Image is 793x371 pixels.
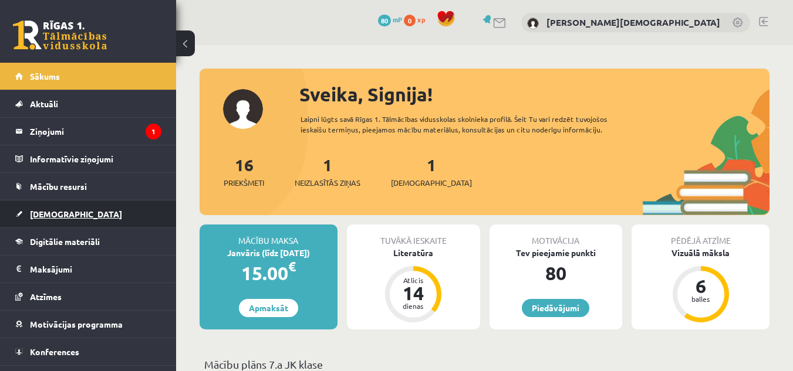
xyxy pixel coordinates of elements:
span: [DEMOGRAPHIC_DATA] [30,209,122,219]
div: Tuvākā ieskaite [347,224,480,247]
a: [PERSON_NAME][DEMOGRAPHIC_DATA] [546,16,720,28]
a: Mācību resursi [15,173,161,200]
a: Atzīmes [15,283,161,310]
span: 0 [404,15,416,26]
a: 1[DEMOGRAPHIC_DATA] [391,154,472,189]
i: 1 [146,124,161,139]
div: dienas [396,302,431,309]
div: Pēdējā atzīme [632,224,770,247]
a: Ziņojumi1 [15,118,161,145]
span: xp [417,15,425,24]
a: Motivācijas programma [15,311,161,338]
div: Motivācija [490,224,623,247]
span: Sākums [30,71,60,81]
a: Digitālie materiāli [15,228,161,255]
div: 80 [490,259,623,287]
div: Sveika, Signija! [299,80,770,108]
a: Konferences [15,338,161,365]
div: Vizuālā māksla [632,247,770,259]
div: Tev pieejamie punkti [490,247,623,259]
legend: Maksājumi [30,256,161,282]
a: Maksājumi [15,256,161,282]
span: Mācību resursi [30,181,87,192]
span: Priekšmeti [224,177,264,189]
a: Aktuāli [15,90,161,117]
span: 80 [378,15,391,26]
span: Atzīmes [30,291,62,302]
img: Signija Jermacāne [527,18,539,29]
a: Literatūra Atlicis 14 dienas [347,247,480,324]
span: Digitālie materiāli [30,236,100,247]
span: Neizlasītās ziņas [295,177,360,189]
div: 15.00 [200,259,338,287]
a: Sākums [15,63,161,90]
a: [DEMOGRAPHIC_DATA] [15,200,161,227]
a: Vizuālā māksla 6 balles [632,247,770,324]
a: 16Priekšmeti [224,154,264,189]
a: 0 xp [404,15,431,24]
a: 80 mP [378,15,402,24]
legend: Informatīvie ziņojumi [30,145,161,172]
div: Literatūra [347,247,480,259]
a: Rīgas 1. Tālmācības vidusskola [13,21,107,50]
a: Informatīvie ziņojumi [15,145,161,172]
div: Janvāris (līdz [DATE]) [200,247,338,259]
span: € [288,258,296,275]
span: Konferences [30,346,79,357]
legend: Ziņojumi [30,118,161,145]
div: 6 [683,277,718,295]
a: 1Neizlasītās ziņas [295,154,360,189]
div: 14 [396,284,431,302]
span: [DEMOGRAPHIC_DATA] [391,177,472,189]
div: Mācību maksa [200,224,338,247]
a: Piedāvājumi [522,299,589,317]
span: Motivācijas programma [30,319,123,329]
a: Apmaksāt [239,299,298,317]
div: Laipni lūgts savā Rīgas 1. Tālmācības vidusskolas skolnieka profilā. Šeit Tu vari redzēt tuvojošo... [301,114,643,135]
span: mP [393,15,402,24]
div: Atlicis [396,277,431,284]
span: Aktuāli [30,98,58,109]
div: balles [683,295,718,302]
